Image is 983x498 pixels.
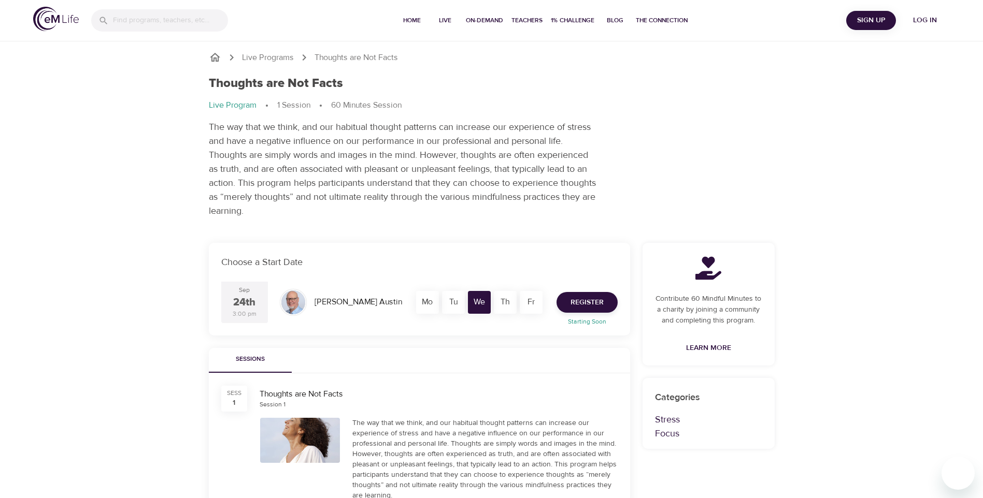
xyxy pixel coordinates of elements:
[209,99,775,112] nav: breadcrumb
[233,295,255,310] div: 24th
[33,7,79,31] img: logo
[557,292,618,313] button: Register
[239,286,250,295] div: Sep
[277,99,310,111] p: 1 Session
[242,52,294,64] a: Live Programs
[468,291,491,314] div: We
[850,14,892,27] span: Sign Up
[636,15,688,26] span: The Connection
[900,11,950,30] button: Log in
[442,291,465,314] div: Tu
[655,390,762,404] p: Categories
[904,14,946,27] span: Log in
[260,388,618,400] div: Thoughts are Not Facts
[655,294,762,326] p: Contribute 60 Mindful Minutes to a charity by joining a community and completing this program.
[416,291,439,314] div: Mo
[233,398,235,408] div: 1
[331,99,402,111] p: 60 Minutes Session
[466,15,503,26] span: On-Demand
[550,317,624,326] p: Starting Soon
[209,51,775,64] nav: breadcrumb
[215,354,286,365] span: Sessions
[682,339,735,358] a: Learn More
[520,291,543,314] div: Fr
[571,296,604,309] span: Register
[494,291,517,314] div: Th
[686,342,731,355] span: Learn More
[113,9,228,32] input: Find programs, teachers, etc...
[209,99,257,111] p: Live Program
[433,15,458,26] span: Live
[315,52,398,64] p: Thoughts are Not Facts
[260,400,286,409] div: Session 1
[655,413,762,427] p: Stress
[227,389,241,398] div: SESS
[209,120,597,218] p: The way that we think, and our habitual thought patterns can increase our experience of stress an...
[221,255,618,269] p: Choose a Start Date
[233,310,257,318] div: 3:00 pm
[655,427,762,441] p: Focus
[942,457,975,490] iframe: Button to launch messaging window
[310,292,406,312] div: [PERSON_NAME] Austin
[209,76,343,91] h1: Thoughts are Not Facts
[400,15,424,26] span: Home
[511,15,543,26] span: Teachers
[846,11,896,30] button: Sign Up
[551,15,594,26] span: 1% Challenge
[603,15,628,26] span: Blog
